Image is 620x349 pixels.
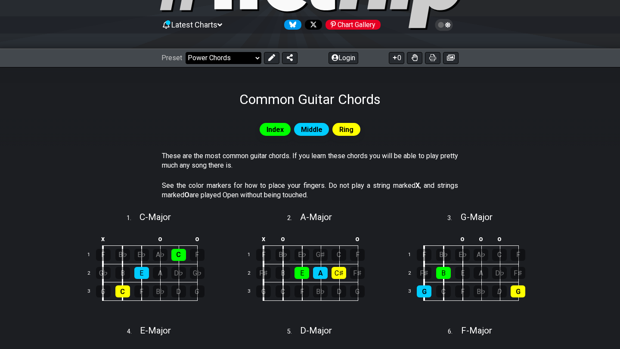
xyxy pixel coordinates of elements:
div: F [294,285,309,297]
div: B [115,267,130,279]
td: 2 [403,264,424,282]
button: Create image [443,52,459,64]
td: x [93,232,113,246]
td: 1 [243,246,263,264]
div: F [96,249,111,261]
select: Preset [186,52,261,64]
td: x [254,232,273,246]
td: o [490,232,509,246]
td: 3 [243,282,263,301]
div: C [492,249,507,261]
div: A♭ [153,249,167,261]
div: E [134,267,149,279]
div: G [511,285,525,297]
h1: Common Guitar Chords [239,91,381,107]
span: A - Major [300,212,332,222]
a: Follow #fretflip at X [301,20,322,30]
span: 6 . [448,327,461,337]
td: o [188,232,206,246]
div: F [134,285,149,297]
span: Index [267,123,284,136]
td: o [273,232,293,246]
span: Toggle light / dark theme [439,21,449,29]
span: Preset [161,54,182,62]
div: G♭ [190,267,205,279]
p: See the color markers for how to place your fingers. Do not play a string marked , and strings ma... [162,181,458,200]
div: F [417,249,431,261]
p: These are the most common guitar chords. If you learn these chords you will be able to play prett... [162,151,458,171]
div: A [313,267,328,279]
span: C - Major [139,212,171,222]
td: 1 [82,246,103,264]
div: G [96,285,111,297]
div: A [474,267,488,279]
td: o [348,232,367,246]
div: C [115,285,130,297]
span: 5 . [287,327,300,337]
div: D♭ [492,267,507,279]
td: o [453,232,472,246]
a: Follow #fretflip at Bluesky [281,20,301,30]
td: 3 [82,282,103,301]
div: F♯ [511,267,525,279]
div: E♭ [294,249,309,261]
div: F [190,249,205,261]
div: G [417,285,431,297]
td: 1 [403,246,424,264]
button: Login [329,52,358,64]
div: C [171,249,186,261]
td: 2 [243,264,263,282]
span: 1 . [127,214,139,223]
a: #fretflip at Pinterest [322,20,381,30]
div: B♭ [276,249,290,261]
div: B [436,267,451,279]
div: E♭ [134,249,149,261]
div: G♯ [313,249,328,261]
div: B♭ [436,249,451,261]
span: Middle [301,123,322,136]
td: o [151,232,169,246]
div: B♭ [474,285,488,297]
div: B♭ [313,285,328,297]
strong: X [415,181,420,190]
div: D [171,285,186,297]
div: C♯ [332,267,346,279]
div: C [276,285,290,297]
span: Latest Charts [171,20,217,29]
div: G [256,285,271,297]
td: 2 [82,264,103,282]
button: 0 [389,52,404,64]
div: D♭ [171,267,186,279]
div: D [332,285,346,297]
div: A♭ [474,249,488,261]
div: E [455,267,470,279]
div: F [511,249,525,261]
div: E [294,267,309,279]
div: B♭ [153,285,167,297]
strong: O [184,191,189,199]
div: F [350,249,365,261]
button: Toggle Dexterity for all fretkits [407,52,422,64]
span: D - Major [300,325,332,336]
button: Edit Preset [264,52,279,64]
span: 4 . [127,327,140,337]
div: A [153,267,167,279]
div: G [350,285,365,297]
td: 3 [403,282,424,301]
div: G♭ [96,267,111,279]
div: B♭ [115,249,130,261]
div: C [332,249,346,261]
div: B [276,267,290,279]
span: E - Major [140,325,171,336]
div: F [256,249,271,261]
span: G - Major [461,212,493,222]
div: F [455,285,470,297]
td: o [472,232,490,246]
div: F♯ [256,267,271,279]
div: Chart Gallery [325,20,381,30]
div: C [436,285,451,297]
span: 2 . [287,214,300,223]
button: Print [425,52,440,64]
button: Share Preset [282,52,298,64]
div: F♯ [417,267,431,279]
